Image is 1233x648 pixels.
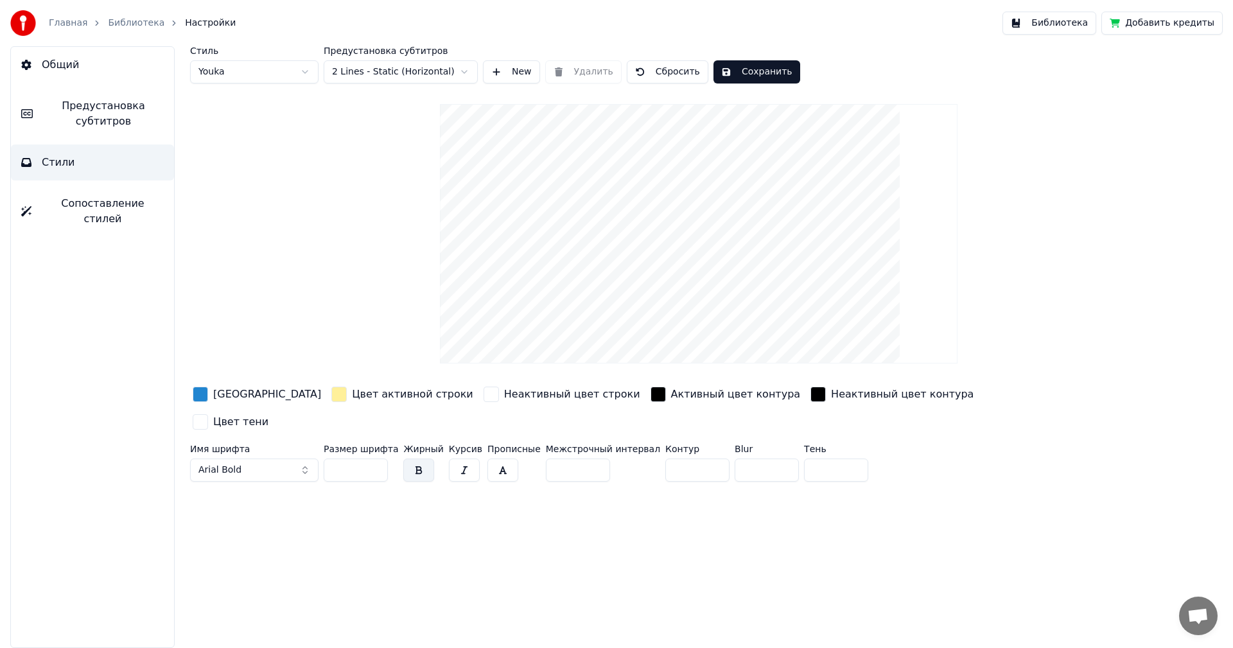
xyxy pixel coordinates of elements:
button: Цвет тени [190,412,271,432]
button: [GEOGRAPHIC_DATA] [190,384,324,405]
label: Курсив [449,444,482,453]
button: Неактивный цвет контура [808,384,976,405]
div: Активный цвет контура [671,387,801,402]
button: Активный цвет контура [648,384,803,405]
label: Прописные [487,444,541,453]
button: Цвет активной строки [329,384,476,405]
label: Тень [804,444,868,453]
div: Цвет тени [213,414,268,430]
span: Предустановка субтитров [43,98,164,129]
button: New [483,60,540,83]
label: Контур [665,444,730,453]
button: Неактивный цвет строки [481,384,643,405]
label: Размер шрифта [324,444,398,453]
a: Главная [49,17,87,30]
label: Предустановка субтитров [324,46,478,55]
div: Неактивный цвет контура [831,387,974,402]
label: Жирный [403,444,443,453]
a: Библиотека [108,17,164,30]
label: Blur [735,444,799,453]
span: Общий [42,57,79,73]
span: Arial Bold [198,464,241,477]
div: Неактивный цвет строки [504,387,640,402]
button: Предустановка субтитров [11,88,174,139]
label: Межстрочный интервал [546,444,660,453]
label: Имя шрифта [190,444,319,453]
button: Библиотека [1002,12,1096,35]
button: Сбросить [627,60,708,83]
img: youka [10,10,36,36]
a: Открытый чат [1179,597,1218,635]
span: Настройки [185,17,236,30]
button: Добавить кредиты [1101,12,1223,35]
div: Цвет активной строки [352,387,473,402]
div: [GEOGRAPHIC_DATA] [213,387,321,402]
button: Общий [11,47,174,83]
label: Стиль [190,46,319,55]
span: Сопоставление стилей [42,196,164,227]
button: Стили [11,144,174,180]
nav: breadcrumb [49,17,236,30]
span: Стили [42,155,75,170]
button: Сопоставление стилей [11,186,174,237]
button: Сохранить [713,60,800,83]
